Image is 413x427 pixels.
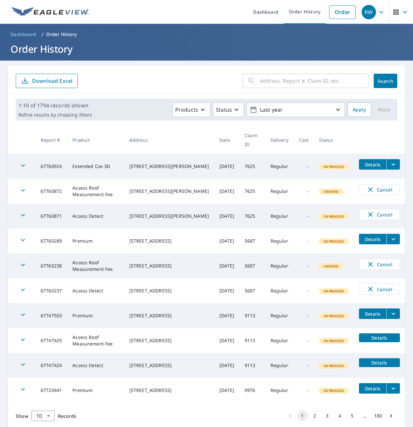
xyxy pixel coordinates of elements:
td: - [294,303,314,328]
button: Go to page 3 [322,411,333,421]
span: Details [363,335,396,341]
td: 7625 [239,154,265,179]
td: 5687 [239,253,265,278]
button: page 1 [297,411,308,421]
td: 67747503 [35,303,67,328]
span: Dashboard [10,31,36,38]
td: - [294,253,314,278]
span: In Process [320,314,348,318]
td: [DATE] [214,179,239,204]
span: In Process [320,388,348,393]
button: detailsBtn-67747425 [359,333,400,342]
span: Records [58,413,76,419]
td: Regular [265,229,294,253]
td: [DATE] [214,278,239,303]
td: Regular [265,303,294,328]
button: filesDropdownBtn-67720441 [386,383,400,394]
span: Details [363,385,383,392]
nav: pagination navigation [284,411,397,421]
a: Order [329,5,356,19]
button: Download Excel [16,74,78,88]
li: / [42,30,44,38]
span: Cancel [366,285,393,293]
td: Regular [265,278,294,303]
button: detailsBtn-67760289 [359,234,386,244]
td: [DATE] [214,303,239,328]
td: 67760872 [35,179,67,204]
td: - [294,229,314,253]
td: Regular [265,204,294,229]
div: [STREET_ADDRESS] [129,312,209,319]
button: Status [213,102,244,117]
td: 9113 [239,328,265,353]
button: Go to page 180 [372,411,384,421]
div: … [360,413,370,419]
td: [DATE] [214,378,239,403]
td: 9113 [239,303,265,328]
div: Show 10 records [31,411,55,421]
th: Report # [35,126,67,154]
td: 7625 [239,204,265,229]
span: Show [16,413,28,419]
div: RW [362,5,376,19]
button: detailsBtn-67747424 [359,358,400,367]
td: Assess Roof Measurement Fee [67,328,124,353]
span: Cancel [366,211,393,218]
div: [STREET_ADDRESS] [129,337,209,344]
td: 67760237 [35,278,67,303]
td: Assess Roof Measurement Fee [67,179,124,204]
div: [STREET_ADDRESS][PERSON_NAME] [129,188,209,195]
span: Cancel [366,260,393,268]
td: Regular [265,328,294,353]
button: Go to page 4 [335,411,345,421]
span: Created [320,264,342,269]
span: Cancel [366,186,393,194]
button: Last year [247,102,345,117]
button: filesDropdownBtn-67760289 [386,234,400,244]
div: [STREET_ADDRESS] [129,238,209,244]
p: Order History [46,31,77,38]
p: Status [216,106,232,114]
button: detailsBtn-67760924 [359,159,386,170]
td: Assess Detect [67,204,124,229]
td: 67760871 [35,204,67,229]
td: - [294,353,314,378]
button: Search [374,74,397,88]
button: Go to page 5 [347,411,358,421]
a: Dashboard [8,29,39,40]
button: detailsBtn-67720441 [359,383,386,394]
span: In Process [320,239,348,244]
th: Claim ID [239,126,265,154]
td: [DATE] [214,253,239,278]
td: Premium [67,378,124,403]
td: [DATE] [214,328,239,353]
button: filesDropdownBtn-67747503 [386,308,400,319]
button: detailsBtn-67747503 [359,308,386,319]
td: 0976 [239,378,265,403]
td: [DATE] [214,353,239,378]
span: In Process [320,339,348,343]
th: Product [67,126,124,154]
span: In Process [320,363,348,368]
td: - [294,278,314,303]
td: [DATE] [214,204,239,229]
td: 5687 [239,229,265,253]
td: Regular [265,179,294,204]
img: EV Logo [12,7,89,17]
td: 67760238 [35,253,67,278]
th: Status [314,126,354,154]
td: Regular [265,253,294,278]
p: Refine results by choosing filters [18,112,92,118]
div: 10 [31,407,55,425]
button: Go to page 2 [310,411,320,421]
div: [STREET_ADDRESS][PERSON_NAME] [129,213,209,219]
div: [STREET_ADDRESS] [129,263,209,269]
td: Extended Cov 3D [67,154,124,179]
button: Cancel [359,259,400,270]
td: - [294,179,314,204]
span: Details [363,360,396,366]
td: 67747424 [35,353,67,378]
p: 1-10 of 1794 records shown [18,102,92,109]
td: - [294,154,314,179]
button: Cancel [359,209,400,220]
